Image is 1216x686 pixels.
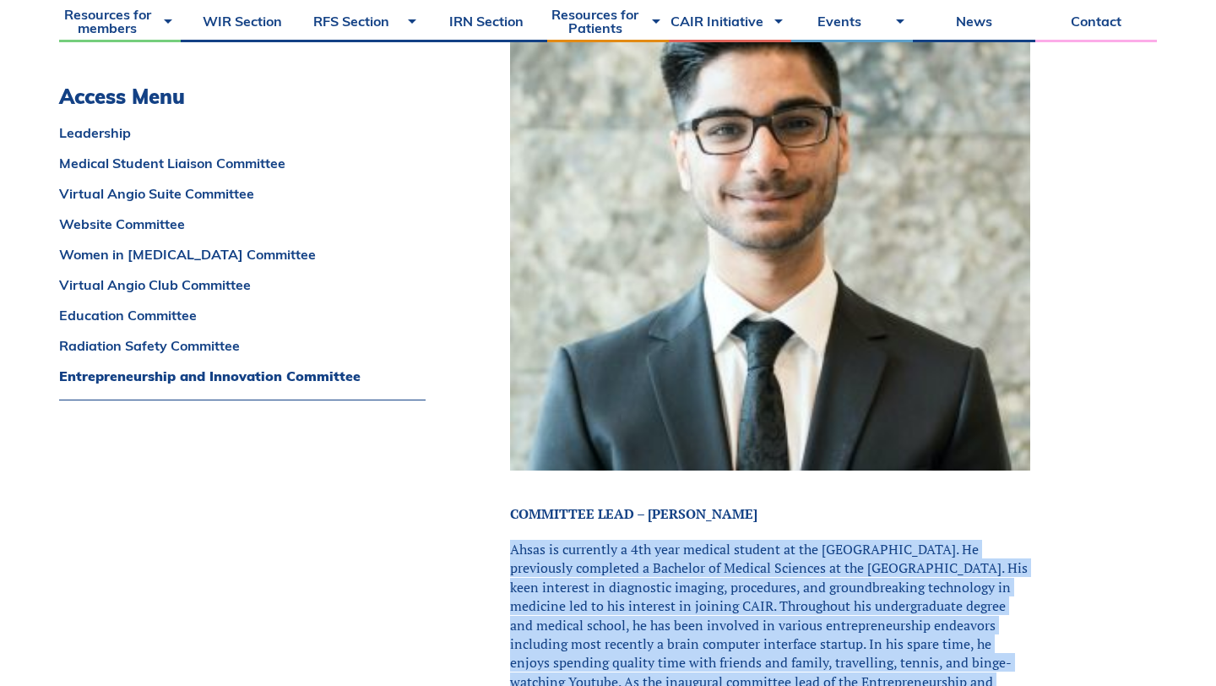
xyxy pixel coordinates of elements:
[59,248,426,261] a: Women in [MEDICAL_DATA] Committee
[510,504,757,523] strong: COMMITTEE LEAD – [PERSON_NAME]
[59,217,426,231] a: Website Committee
[59,278,426,291] a: Virtual Angio Club Committee
[59,187,426,200] a: Virtual Angio Suite Committee
[59,369,426,383] a: Entrepreneurship and Innovation Committee
[59,156,426,170] a: Medical Student Liaison Committee
[59,84,426,109] h3: Access Menu
[59,308,426,322] a: Education Committee
[59,339,426,352] a: Radiation Safety Committee
[59,126,426,139] a: Leadership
